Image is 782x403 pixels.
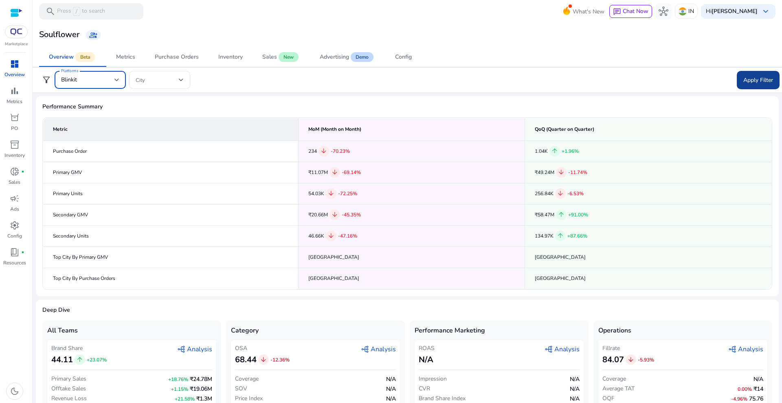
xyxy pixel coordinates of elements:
span: 75.76 [749,395,763,403]
span: N/A [419,354,433,366]
span: -6.53% [567,190,584,197]
span: graph_2 [545,345,553,353]
span: 68.44 [235,354,257,366]
div: Advertising [320,54,349,60]
div: Brand Share [51,344,107,352]
div: 234 [308,146,515,156]
span: What's New [573,4,604,19]
td: Top City By Primary GMV [43,247,299,268]
div: 256.84K [535,188,762,199]
div: 1.04K [535,146,762,156]
span: arrow_upward [551,148,558,155]
div: ₹58.47M [535,209,762,220]
span: Offtake Sales [51,385,86,393]
div: Purchase Orders [155,54,199,60]
span: group_add [89,31,97,39]
span: fiber_manual_record [21,170,24,173]
p: Ads [10,205,19,213]
div: ₹49.24M [535,167,762,178]
span: arrow_downward [331,169,338,176]
span: Blinkit [61,76,77,84]
span: Chat Now [623,7,648,15]
div: ₹20.66M [308,209,515,220]
span: ₹24.78M [190,375,212,383]
span: arrow_downward [327,190,335,197]
p: Hi [706,9,758,14]
span: keyboard_arrow_down [761,7,771,16]
th: MoM (Month on Month) [299,118,525,141]
p: Metrics [7,98,22,105]
span: bar_chart [10,86,20,96]
td: Top City By Purchase Orders [43,268,299,289]
span: +1.15% [171,386,188,392]
div: [GEOGRAPHIC_DATA] [308,274,515,283]
span: N/A [570,395,580,403]
h3: Soulflower [39,30,79,40]
span: hub [659,7,668,16]
span: Primary Sales [51,375,86,383]
p: Config [7,232,22,240]
img: QC-logo.svg [9,29,24,35]
img: in.svg [679,7,687,15]
span: Apply Filter [743,76,773,84]
span: +21.58% [175,396,195,402]
span: Brand Share Index [419,394,466,403]
span: N/A [386,395,396,403]
span: +87.66% [567,233,587,239]
span: arrow_downward [327,232,335,240]
button: hub [655,3,672,20]
mat-label: Platforms [61,68,78,74]
p: Sales [9,178,20,186]
td: Primary GMV [43,162,299,183]
span: arrow_downward [557,190,564,197]
span: arrow_downward [331,211,338,218]
span: Analysis [545,344,580,354]
span: New [279,52,299,62]
div: Metrics [116,54,135,60]
span: Operations [598,326,631,335]
div: OSA [235,344,290,352]
span: 84.07 [602,354,624,366]
span: arrow_downward [260,356,267,363]
span: +23.07% [87,357,107,363]
td: Secondary GMV [43,204,299,225]
p: Press to search [57,7,105,16]
span: arrow_downward [320,148,327,155]
div: 46.66K [308,231,515,241]
span: Revenue Loss [51,394,87,403]
div: [GEOGRAPHIC_DATA] [535,274,762,283]
span: fiber_manual_record [21,251,24,254]
div: 54.03K [308,188,515,199]
span: -5.93% [638,357,654,363]
div: Overview [49,54,74,60]
div: [GEOGRAPHIC_DATA] [308,253,515,262]
span: Performance Marketing [415,326,485,335]
span: Impression [419,375,447,383]
p: Overview [4,71,25,78]
span: +1.96% [562,148,579,154]
b: [PERSON_NAME] [712,7,758,15]
span: -47.16% [338,233,357,239]
div: 134.97K [535,231,762,241]
span: Analysis [728,344,763,354]
span: Deep Dive [42,306,772,314]
span: search [46,7,55,16]
span: Coverage [602,375,626,383]
span: Analysis [177,344,212,354]
span: -45.35% [342,211,361,218]
span: dark_mode [10,386,20,396]
span: N/A [570,385,580,393]
span: orders [10,113,20,123]
span: +18.76% [168,376,188,383]
button: chatChat Now [609,5,652,18]
a: group_add [86,30,101,40]
button: Apply Filter [737,71,780,89]
div: ₹11.07M [308,167,515,178]
span: Analysis [361,344,396,354]
th: Metric [43,118,299,141]
span: -11.74% [568,169,587,176]
span: All Teams [47,326,78,335]
span: -70.23% [331,148,350,154]
div: Fillrate [602,344,654,352]
span: / [73,7,80,16]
